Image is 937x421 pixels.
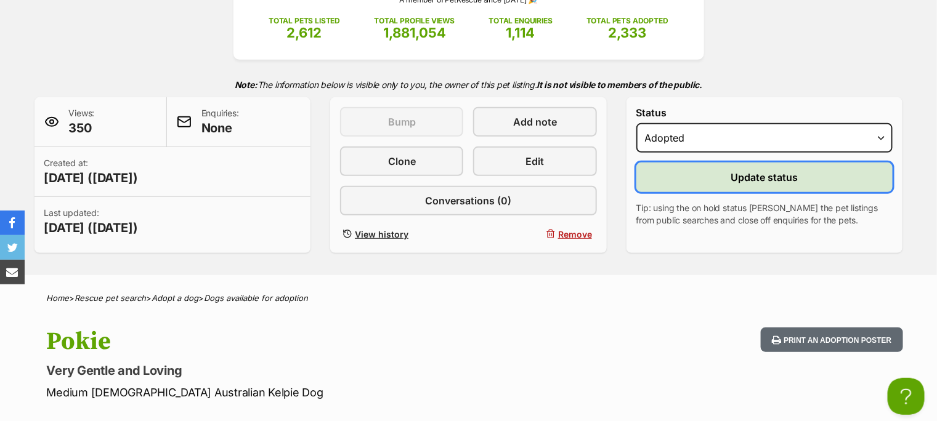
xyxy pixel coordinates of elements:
p: Created at: [44,157,138,186]
a: Home [47,293,70,303]
button: Update status [636,162,893,192]
span: View history [355,228,408,241]
p: Enquiries: [201,107,239,137]
p: Very Gentle and Loving [47,362,568,379]
p: Views: [69,107,95,137]
div: > > > [16,294,922,303]
a: Conversations (0) [340,186,597,215]
p: TOTAL PROFILE VIEWS [374,15,455,26]
button: Remove [473,225,596,243]
a: Adopt a dog [152,293,199,303]
span: Bump [388,114,416,129]
p: TOTAL PETS ADOPTED [586,15,668,26]
span: None [201,119,239,137]
span: [DATE] ([DATE]) [44,219,138,236]
p: Last updated: [44,207,138,236]
span: Conversations (0) [425,193,511,208]
p: The information below is visible only to you, the owner of this pet listing. [34,72,903,97]
a: Clone [340,146,463,176]
span: Edit [526,154,545,169]
a: Rescue pet search [75,293,147,303]
p: TOTAL PETS LISTED [269,15,340,26]
span: [DATE] ([DATE]) [44,169,138,186]
span: 1,881,054 [383,25,446,41]
p: Tip: using the on hold status [PERSON_NAME] the pet listings from public searches and close off e... [636,202,893,227]
span: Update status [731,170,798,185]
label: Status [636,107,893,118]
p: TOTAL ENQUIRIES [489,15,552,26]
span: 2,612 [287,25,322,41]
strong: It is not visible to members of the public. [537,79,703,90]
span: Add note [513,114,557,129]
a: Edit [473,146,596,176]
h1: Pokie [47,327,568,356]
a: Dogs available for adoption [205,293,309,303]
p: Medium [DEMOGRAPHIC_DATA] Australian Kelpie Dog [47,384,568,401]
button: Print an adoption poster [761,327,903,353]
span: 2,333 [608,25,646,41]
span: Remove [558,228,592,241]
a: Add note [473,107,596,137]
span: 1,114 [506,25,535,41]
a: View history [340,225,463,243]
span: 350 [69,119,95,137]
span: Clone [388,154,416,169]
iframe: Help Scout Beacon - Open [888,378,925,415]
strong: Note: [235,79,258,90]
button: Bump [340,107,463,137]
